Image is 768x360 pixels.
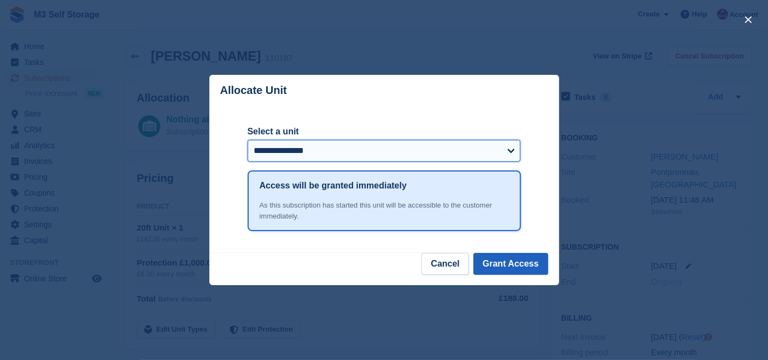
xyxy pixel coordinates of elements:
[220,84,287,97] p: Allocate Unit
[421,253,468,275] button: Cancel
[260,179,407,192] h1: Access will be granted immediately
[260,200,509,221] div: As this subscription has started this unit will be accessible to the customer immediately.
[248,125,521,138] label: Select a unit
[473,253,548,275] button: Grant Access
[740,11,757,28] button: close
